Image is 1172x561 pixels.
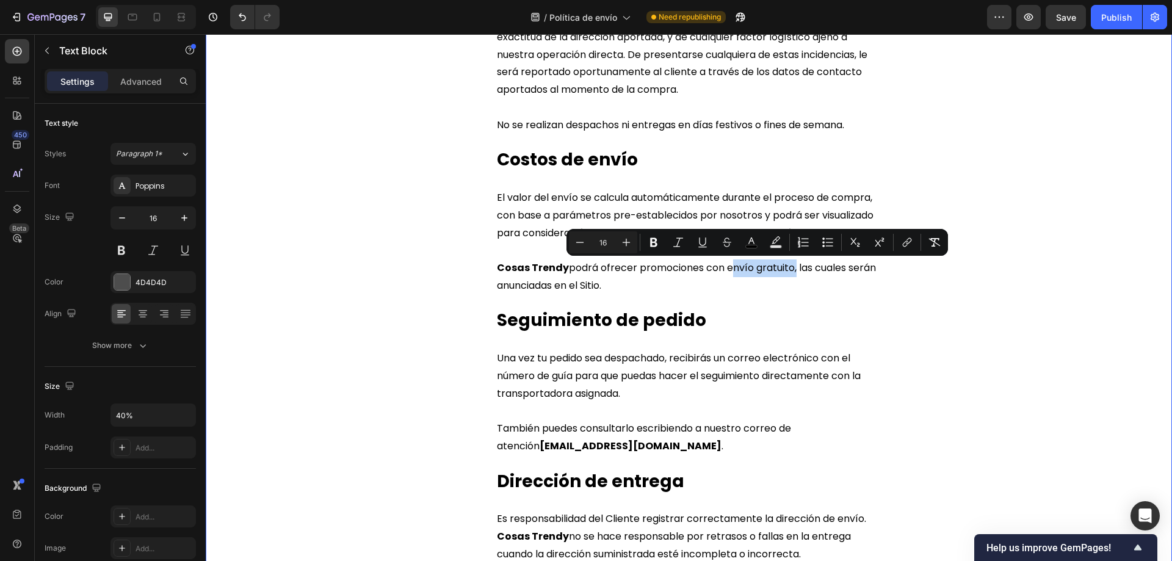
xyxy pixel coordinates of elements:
[1091,5,1142,29] button: Publish
[136,443,193,454] div: Add...
[60,75,95,88] p: Settings
[45,543,66,554] div: Image
[986,542,1130,554] span: Help us improve GemPages!
[9,223,29,233] div: Beta
[45,277,63,288] div: Color
[136,512,193,523] div: Add...
[111,404,195,426] input: Auto
[116,148,162,159] span: Paragraph 1*
[291,495,363,509] strong: Cosas Trendy
[291,477,660,491] span: Es responsabilidad del Cliente registrar correctamente la dirección de envío.
[230,5,280,29] div: Undo/Redo
[549,11,617,24] span: Política de envío
[45,480,104,497] div: Background
[291,226,670,258] span: podrá ofrecer promociones con envío gratuito, las cuales serán anunciadas en el Sitio.
[5,5,91,29] button: 7
[45,148,66,159] div: Styles
[45,378,77,395] div: Size
[136,181,193,192] div: Poppins
[80,10,85,24] p: 7
[59,43,163,58] p: Text Block
[291,114,432,137] strong: Costos de envío
[291,387,585,419] span: También puedes consultarlo escribiendo a nuestro correo de atención
[1130,501,1160,530] div: Open Intercom Messenger
[659,12,721,23] span: Need republishing
[291,84,638,98] span: No se realizan despachos ni entregas en días festivos o fines de semana.
[110,143,196,165] button: Paragraph 1*
[986,540,1145,555] button: Show survey - Help us improve GemPages!
[136,277,193,288] div: 4D4D4D
[291,317,655,366] span: Una vez tu pedido sea despachado, recibirás un correo electrónico con el número de guía para que ...
[291,226,363,241] strong: Cosas Trendy
[12,130,29,140] div: 450
[334,405,518,419] span: .
[45,118,78,129] div: Text style
[120,75,162,88] p: Advanced
[291,495,645,527] span: no se hace responsable por retrasos o fallas en la entrega cuando la dirección suministrada esté ...
[291,274,501,298] strong: Seguimiento de pedido
[544,11,547,24] span: /
[334,405,516,419] strong: [EMAIL_ADDRESS][DOMAIN_NAME]
[1056,12,1076,23] span: Save
[136,543,193,554] div: Add...
[291,156,668,206] span: El valor del envío se calcula automáticamente durante el proceso de compra, con base a parámetros...
[334,405,518,419] a: [EMAIL_ADDRESS][DOMAIN_NAME].
[45,442,73,453] div: Padding
[45,306,79,322] div: Align
[92,339,149,352] div: Show more
[45,209,77,226] div: Size
[45,180,60,191] div: Font
[45,335,196,357] button: Show more
[45,410,65,421] div: Width
[291,435,479,459] strong: Dirección de entrega
[206,34,1172,561] iframe: Design area
[45,511,63,522] div: Color
[1101,11,1132,24] div: Publish
[566,229,948,256] div: Editor contextual toolbar
[1046,5,1086,29] button: Save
